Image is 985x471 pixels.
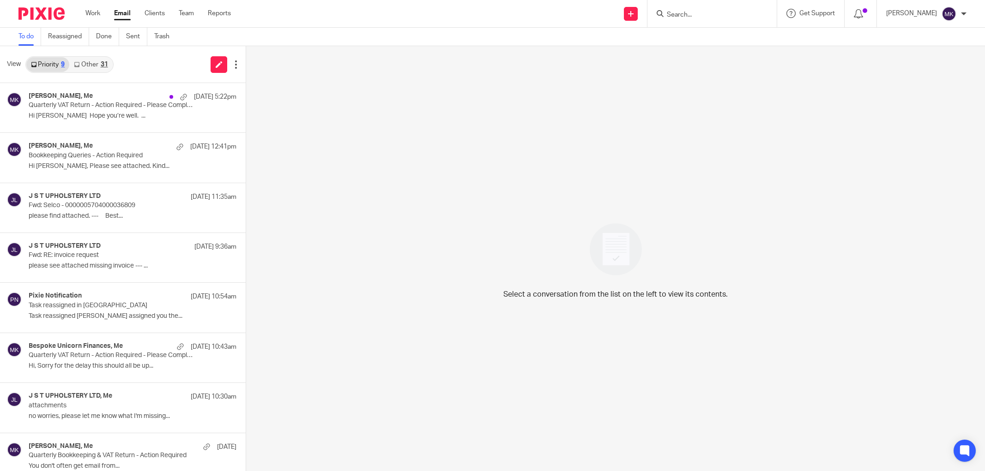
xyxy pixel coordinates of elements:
[18,7,65,20] img: Pixie
[191,292,236,301] p: [DATE] 10:54am
[7,92,22,107] img: svg%3E
[29,112,236,120] p: Hi [PERSON_NAME] Hope you’re well. ...
[29,212,236,220] p: please find attached. --- Best...
[96,28,119,46] a: Done
[85,9,100,18] a: Work
[7,442,22,457] img: svg%3E
[666,11,749,19] input: Search
[584,217,648,281] img: image
[7,60,21,69] span: View
[190,142,236,151] p: [DATE] 12:41pm
[191,392,236,401] p: [DATE] 10:30am
[154,28,176,46] a: Trash
[7,192,22,207] img: svg%3E
[126,28,147,46] a: Sent
[208,9,231,18] a: Reports
[29,442,93,450] h4: [PERSON_NAME], Me
[69,57,112,72] a: Other31
[29,362,236,370] p: Hi, Sorry for the delay this should all be up...
[114,9,131,18] a: Email
[29,452,195,459] p: Quarterly Bookkeeping & VAT Return - Action Required
[7,142,22,157] img: svg%3E
[29,302,195,310] p: Task reassigned in [GEOGRAPHIC_DATA]
[29,192,101,200] h4: J S T UPHOLSTERY LTD
[29,242,101,250] h4: J S T UPHOLSTERY LTD
[61,61,65,68] div: 9
[7,242,22,257] img: svg%3E
[29,202,195,209] p: Fwd: Selco - 0000005704000036809
[48,28,89,46] a: Reassigned
[145,9,165,18] a: Clients
[29,162,236,170] p: Hi [PERSON_NAME], Please see attached. Kind...
[26,57,69,72] a: Priority9
[217,442,236,452] p: [DATE]
[29,392,112,400] h4: J S T UPHOLSTERY LTD, Me
[18,28,41,46] a: To do
[29,462,236,470] p: You don't often get email from...
[29,352,195,359] p: Quarterly VAT Return - Action Required - Please Complete Your Bookkeeping
[503,289,728,300] p: Select a conversation from the list on the left to view its contents.
[29,101,195,109] p: Quarterly VAT Return - Action Required - Please Complete Your Bookkeeping
[29,292,82,300] h4: Pixie Notification
[29,152,195,160] p: Bookkeeping Queries - Action Required
[799,10,835,17] span: Get Support
[191,342,236,352] p: [DATE] 10:43am
[101,61,108,68] div: 31
[29,312,236,320] p: Task reassigned [PERSON_NAME] assigned you the...
[29,262,236,270] p: please see attached missing invoice --- ...
[7,342,22,357] img: svg%3E
[29,142,93,150] h4: [PERSON_NAME], Me
[29,251,195,259] p: Fwd: RE: invoice request
[179,9,194,18] a: Team
[29,342,123,350] h4: Bespoke Unicorn Finances, Me
[942,6,956,21] img: svg%3E
[29,402,195,410] p: attachments
[194,92,236,101] p: [DATE] 5:22pm
[29,92,93,100] h4: [PERSON_NAME], Me
[886,9,937,18] p: [PERSON_NAME]
[7,292,22,307] img: svg%3E
[191,192,236,202] p: [DATE] 11:35am
[7,392,22,407] img: svg%3E
[29,412,236,420] p: no worries, please let me know what I'm missing...
[194,242,236,251] p: [DATE] 9:36am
